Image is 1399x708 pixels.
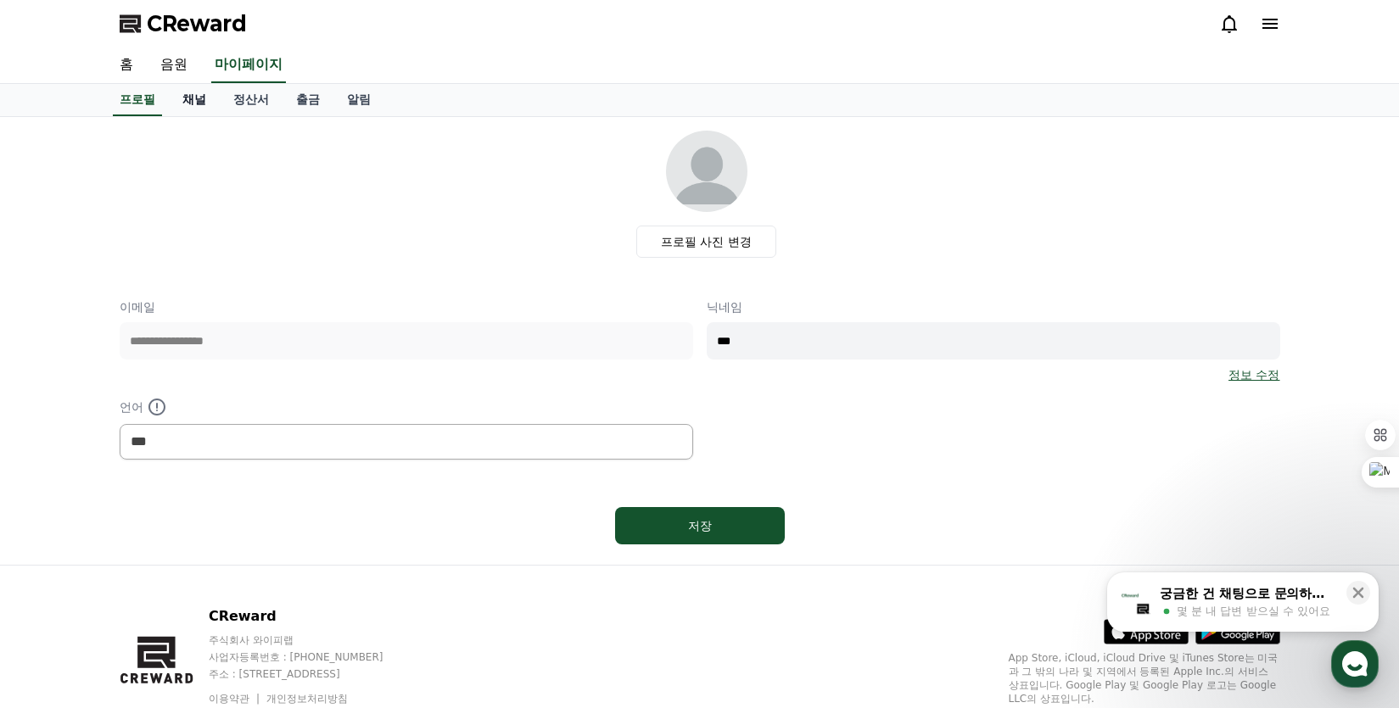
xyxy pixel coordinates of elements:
button: 저장 [615,507,785,544]
span: 대화 [155,564,176,577]
p: 언어 [120,397,693,417]
span: CReward [147,10,247,37]
a: 정보 수정 [1228,366,1279,383]
a: 프로필 [113,84,162,116]
a: 출금 [283,84,333,116]
a: 음원 [147,47,201,83]
a: CReward [120,10,247,37]
p: 사업자등록번호 : [PHONE_NUMBER] [209,650,416,664]
a: 마이페이지 [211,47,286,83]
div: 저장 [649,517,751,534]
p: 주소 : [STREET_ADDRESS] [209,667,416,681]
p: 닉네임 [707,298,1280,315]
label: 프로필 사진 변경 [636,226,776,258]
a: 정산서 [220,84,283,116]
a: 홈 [106,47,147,83]
p: 이메일 [120,298,693,315]
span: 홈 [53,563,64,577]
a: 개인정보처리방침 [266,693,348,705]
a: 대화 [112,538,219,580]
a: 설정 [219,538,326,580]
a: 홈 [5,538,112,580]
p: App Store, iCloud, iCloud Drive 및 iTunes Store는 미국과 그 밖의 나라 및 지역에서 등록된 Apple Inc.의 서비스 상표입니다. Goo... [1009,651,1280,705]
a: 알림 [333,84,384,116]
img: profile_image [666,131,747,212]
span: 설정 [262,563,283,577]
p: CReward [209,606,416,627]
p: 주식회사 와이피랩 [209,633,416,647]
a: 채널 [169,84,220,116]
a: 이용약관 [209,693,262,705]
